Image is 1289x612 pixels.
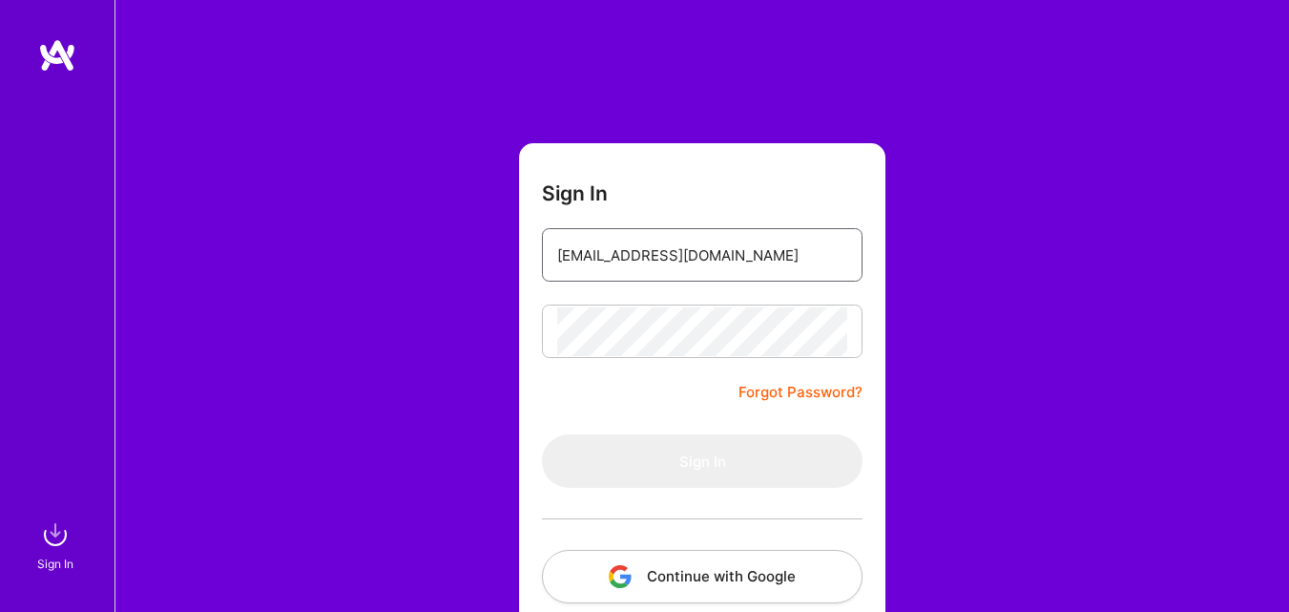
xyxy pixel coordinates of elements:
[557,231,847,280] input: Email...
[609,565,632,588] img: icon
[542,434,863,488] button: Sign In
[542,181,608,205] h3: Sign In
[36,516,74,554] img: sign in
[38,38,76,73] img: logo
[37,554,73,574] div: Sign In
[542,550,863,603] button: Continue with Google
[738,381,863,404] a: Forgot Password?
[40,516,74,574] a: sign inSign In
